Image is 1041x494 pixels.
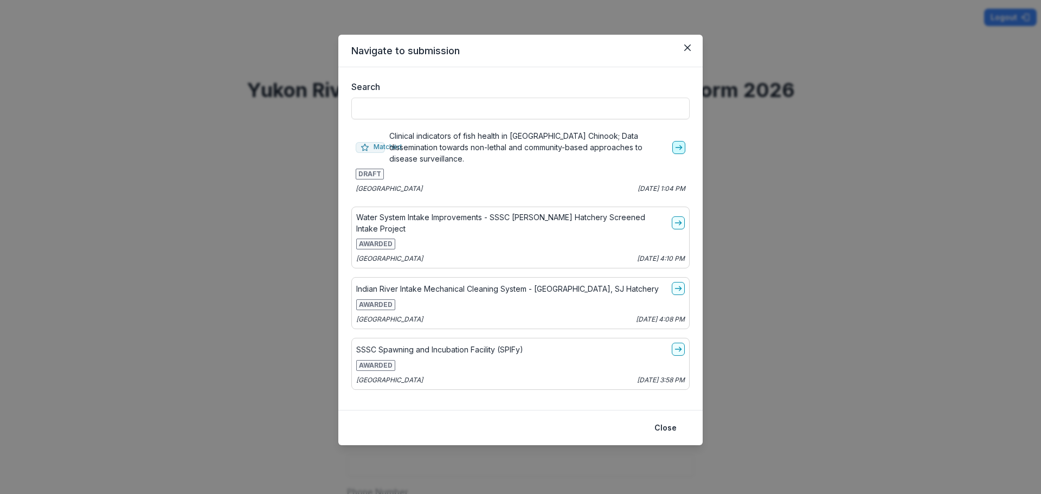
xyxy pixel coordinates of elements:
[679,39,696,56] button: Close
[356,344,523,355] p: SSSC Spawning and Incubation Facility (SPIFy)
[389,130,668,164] p: Clinical indicators of fish health in [GEOGRAPHIC_DATA] Chinook; Data dissemination towards non-l...
[351,80,683,93] label: Search
[356,142,385,153] span: Matched
[356,375,423,385] p: [GEOGRAPHIC_DATA]
[672,282,685,295] a: go-to
[637,254,685,264] p: [DATE] 4:10 PM
[672,216,685,229] a: go-to
[356,254,423,264] p: [GEOGRAPHIC_DATA]
[356,184,422,194] p: [GEOGRAPHIC_DATA]
[672,343,685,356] a: go-to
[356,360,395,371] span: AWARDED
[356,315,423,324] p: [GEOGRAPHIC_DATA]
[638,184,685,194] p: [DATE] 1:04 PM
[356,239,395,249] span: AWARDED
[356,283,659,294] p: Indian River Intake Mechanical Cleaning System - [GEOGRAPHIC_DATA], SJ Hatchery
[637,375,685,385] p: [DATE] 3:58 PM
[672,141,685,154] a: go-to
[648,419,683,437] button: Close
[636,315,685,324] p: [DATE] 4:08 PM
[356,211,667,234] p: Water System Intake Improvements - SSSC [PERSON_NAME] Hatchery Screened Intake Project
[356,169,384,179] span: DRAFT
[356,299,395,310] span: AWARDED
[338,35,703,67] header: Navigate to submission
